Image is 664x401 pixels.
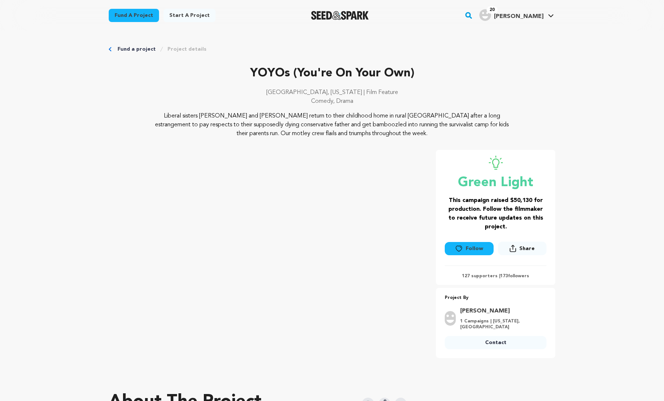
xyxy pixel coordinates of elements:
img: Seed&Spark Logo Dark Mode [311,11,369,20]
p: Project By [445,294,546,302]
span: Share [498,242,546,258]
h3: This campaign raised $50,130 for production. Follow the filmmaker to receive future updates on th... [445,196,546,231]
a: Start a project [163,9,216,22]
img: user.png [445,311,456,326]
span: Lexi G.'s Profile [478,8,555,23]
a: Project details [167,46,206,53]
a: Seed&Spark Homepage [311,11,369,20]
p: Comedy, Drama [109,97,555,106]
a: Lexi G.'s Profile [478,8,555,21]
img: user.png [479,9,491,21]
a: Fund a project [109,9,159,22]
a: Fund a project [118,46,156,53]
p: YOYOs (You're On Your Own) [109,65,555,82]
div: Breadcrumb [109,46,555,53]
a: Goto Lexi Graboski profile [460,307,542,315]
p: Liberal sisters [PERSON_NAME] and [PERSON_NAME] return to their childhood home in rural [GEOGRAPH... [154,112,511,138]
p: 127 supporters | followers [445,273,546,279]
p: 1 Campaigns | [US_STATE], [GEOGRAPHIC_DATA] [460,318,542,330]
span: [PERSON_NAME] [494,14,544,19]
a: Contact [445,336,546,349]
div: Lexi G.'s Profile [479,9,544,21]
span: Share [519,245,535,252]
button: Follow [445,242,493,255]
p: [GEOGRAPHIC_DATA], [US_STATE] | Film Feature [109,88,555,97]
p: Green Light [445,176,546,190]
span: 173 [500,274,508,278]
button: Share [498,242,546,255]
span: 20 [487,6,498,14]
